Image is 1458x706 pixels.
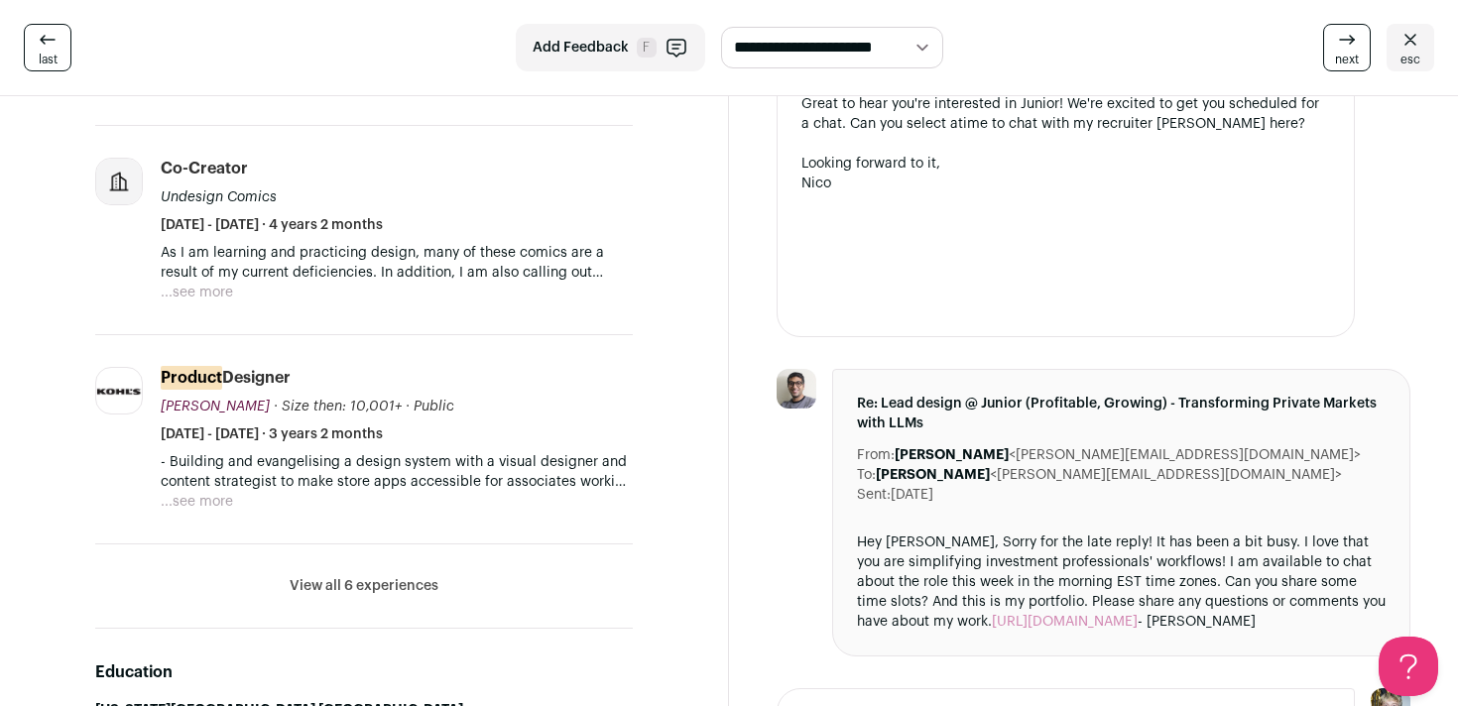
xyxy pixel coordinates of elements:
span: Re: Lead design @ Junior (Profitable, Growing) - Transforming Private Markets with LLMs [857,394,1386,433]
span: [DATE] - [DATE] · 3 years 2 months [161,424,383,444]
dt: Sent: [857,485,891,505]
a: next [1323,24,1371,71]
span: Undesign Comics [161,190,277,204]
span: · Size then: 10,001+ [274,400,402,413]
dt: From: [857,445,895,465]
dt: To: [857,465,876,485]
iframe: Help Scout Beacon - Open [1379,637,1438,696]
span: [DATE] - [DATE] · 4 years 2 months [161,215,383,235]
img: b51e9aba8b5a2c413752e947daf3c9fdedf5cb128f7cd8b6c9a2c9d0371a9db2.jpg [96,387,142,397]
div: Looking forward to it, [801,154,1330,174]
span: · [406,397,410,416]
dd: [DATE] [891,485,933,505]
img: 50b6d4a997a9801c82613c4f1e1f7bda5c2595ce7e86cde33ed5f89fc6c22b6f.jpg [777,369,816,409]
dd: <[PERSON_NAME][EMAIL_ADDRESS][DOMAIN_NAME]> [895,445,1361,465]
b: [PERSON_NAME] [895,448,1009,462]
dd: <[PERSON_NAME][EMAIL_ADDRESS][DOMAIN_NAME]> [876,465,1342,485]
a: esc [1387,24,1434,71]
div: Hey [PERSON_NAME], Sorry for the late reply! It has been a bit busy. I love that you are simplify... [857,532,1386,632]
img: company-logo-placeholder-414d4e2ec0e2ddebbe968bf319fdfe5acfe0c9b87f798d344e800bc9a89632a0.png [96,159,142,204]
mark: Product [161,366,222,390]
b: [PERSON_NAME] [876,468,990,482]
span: esc [1400,52,1420,67]
span: next [1335,52,1359,67]
div: Co-Creator [161,158,248,179]
span: Public [414,400,454,413]
div: Great to hear you're interested in Junior! We're excited to get you scheduled for a chat. Can you... [801,94,1330,134]
p: As I am learning and practicing design, many of these comics are a result of my current deficienc... [161,243,633,283]
span: F [637,38,657,58]
div: Nico [801,174,1330,193]
button: ...see more [161,283,233,302]
p: - Building and evangelising a design system with a visual designer and content strategist to make... [161,452,633,492]
a: last [24,24,71,71]
button: View all 6 experiences [290,576,438,596]
span: [PERSON_NAME] [161,400,270,413]
a: time to chat with my recruiter [PERSON_NAME] here [958,117,1298,131]
span: last [39,52,58,67]
a: [URL][DOMAIN_NAME] [992,615,1138,629]
button: ...see more [161,492,233,512]
button: Add Feedback F [516,24,705,71]
h2: Education [95,660,633,684]
div: Designer [161,367,291,389]
span: Add Feedback [533,38,629,58]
